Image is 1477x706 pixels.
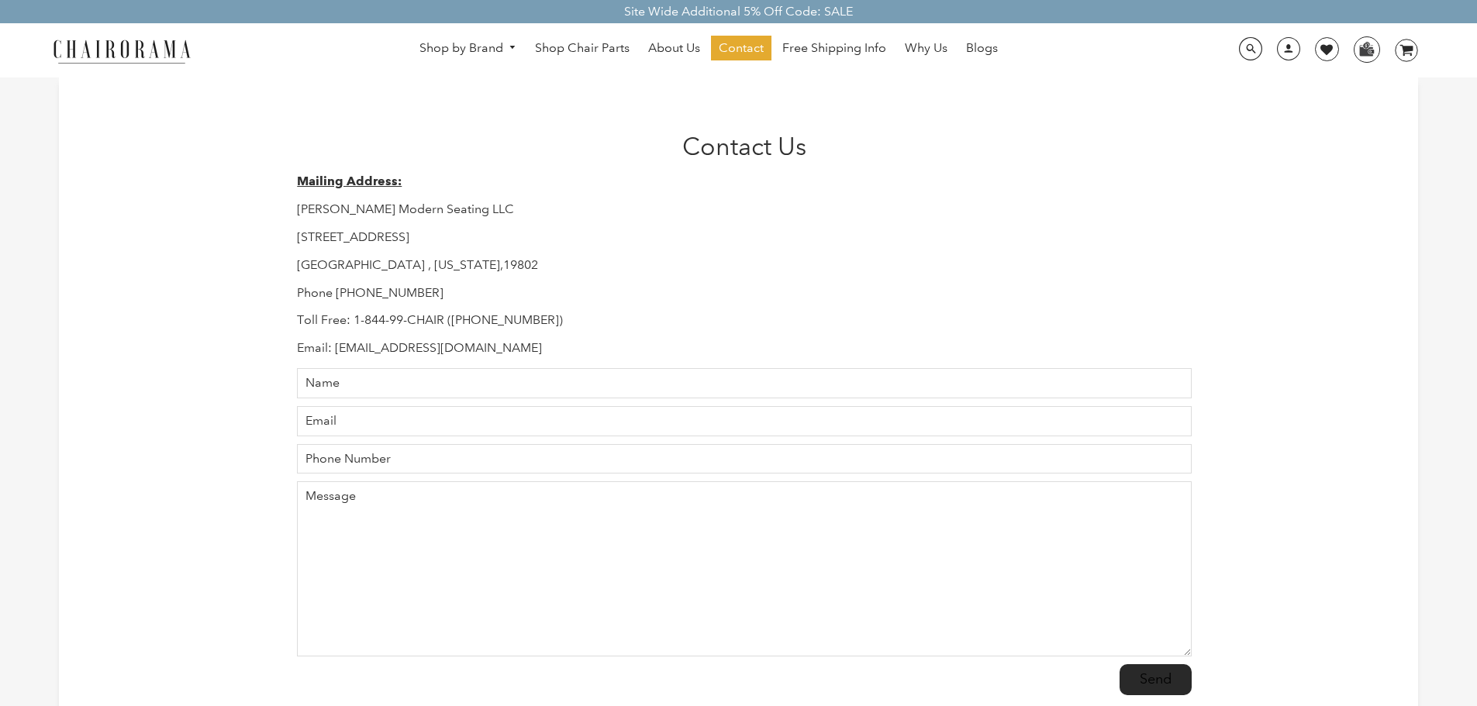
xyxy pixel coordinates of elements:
[297,257,1191,274] p: [GEOGRAPHIC_DATA] , [US_STATE],19802
[297,174,402,188] strong: Mailing Address:
[782,40,886,57] span: Free Shipping Info
[966,40,998,57] span: Blogs
[775,36,894,60] a: Free Shipping Info
[1354,37,1379,60] img: WhatsApp_Image_2024-07-12_at_16.23.01.webp
[958,36,1006,60] a: Blogs
[297,406,1191,436] input: Email
[648,40,700,57] span: About Us
[1120,664,1192,695] input: Send
[297,132,1191,161] h1: Contact Us
[297,368,1191,398] input: Name
[297,340,1191,356] p: Email: [EMAIL_ADDRESS][DOMAIN_NAME]
[905,40,947,57] span: Why Us
[297,444,1191,474] input: Phone Number
[297,312,1191,329] p: Toll Free: 1-844-99-CHAIR ([PHONE_NUMBER])
[297,285,1191,301] p: Phone [PHONE_NUMBER]
[535,40,630,57] span: Shop Chair Parts
[412,36,525,60] a: Shop by Brand
[640,36,708,60] a: About Us
[711,36,771,60] a: Contact
[265,36,1152,64] nav: DesktopNavigation
[44,37,199,64] img: chairorama
[719,40,764,57] span: Contact
[297,229,1191,246] p: [STREET_ADDRESS]
[897,36,955,60] a: Why Us
[527,36,637,60] a: Shop Chair Parts
[297,201,1191,218] p: [PERSON_NAME] Modern Seating LLC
